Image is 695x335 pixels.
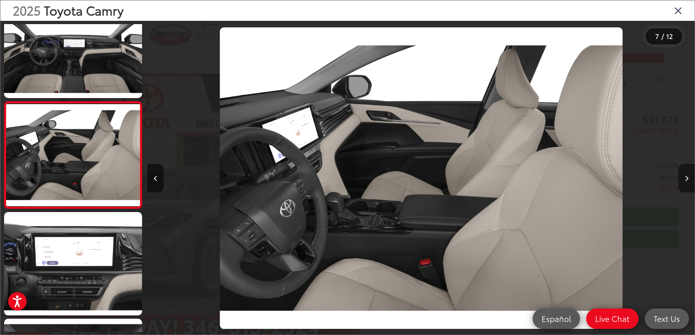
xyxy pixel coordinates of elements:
[148,27,695,329] div: 2025 Toyota Camry XLE 6
[666,31,673,40] span: 12
[537,313,575,324] span: Español
[13,1,41,19] span: 2025
[655,31,659,40] span: 7
[220,27,623,329] img: 2025 Toyota Camry XLE
[586,308,639,329] a: Live Chat
[3,211,144,317] img: 2025 Toyota Camry XLE
[44,1,124,19] span: Toyota Camry
[591,313,634,324] span: Live Chat
[674,5,682,16] i: Close gallery
[5,104,142,206] img: 2025 Toyota Camry XLE
[650,313,684,324] span: Text Us
[678,164,695,192] button: Next image
[147,164,164,192] button: Previous image
[661,33,665,39] span: /
[533,308,580,329] a: Español
[645,308,689,329] a: Text Us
